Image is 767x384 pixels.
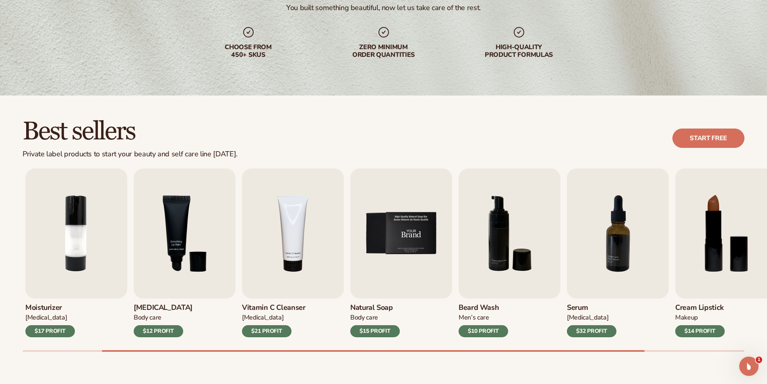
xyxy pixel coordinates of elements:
[242,303,306,312] h3: Vitamin C Cleanser
[567,313,616,322] div: [MEDICAL_DATA]
[242,325,292,337] div: $21 PROFIT
[675,325,725,337] div: $14 PROFIT
[134,313,192,322] div: Body Care
[739,357,759,376] iframe: Intercom live chat
[467,44,571,59] div: High-quality product formulas
[23,150,238,159] div: Private label products to start your beauty and self care line [DATE].
[197,44,300,59] div: Choose from 450+ Skus
[350,325,400,337] div: $15 PROFIT
[459,168,560,337] a: 6 / 9
[134,168,236,337] a: 3 / 9
[756,357,762,363] span: 1
[567,325,616,337] div: $32 PROFIT
[567,303,616,312] h3: Serum
[350,168,452,337] a: 5 / 9
[672,129,744,148] a: Start free
[675,313,725,322] div: Makeup
[567,168,669,337] a: 7 / 9
[25,325,75,337] div: $17 PROFIT
[25,313,75,322] div: [MEDICAL_DATA]
[675,303,725,312] h3: Cream Lipstick
[242,313,306,322] div: [MEDICAL_DATA]
[23,118,238,145] h2: Best sellers
[459,325,508,337] div: $10 PROFIT
[25,168,127,337] a: 2 / 9
[242,168,344,337] a: 4 / 9
[134,303,192,312] h3: [MEDICAL_DATA]
[350,313,400,322] div: Body Care
[25,303,75,312] h3: Moisturizer
[134,325,183,337] div: $12 PROFIT
[286,3,481,12] div: You built something beautiful, now let us take care of the rest.
[332,44,435,59] div: Zero minimum order quantities
[350,168,452,299] img: Shopify Image 6
[350,303,400,312] h3: Natural Soap
[459,303,508,312] h3: Beard Wash
[459,313,508,322] div: Men’s Care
